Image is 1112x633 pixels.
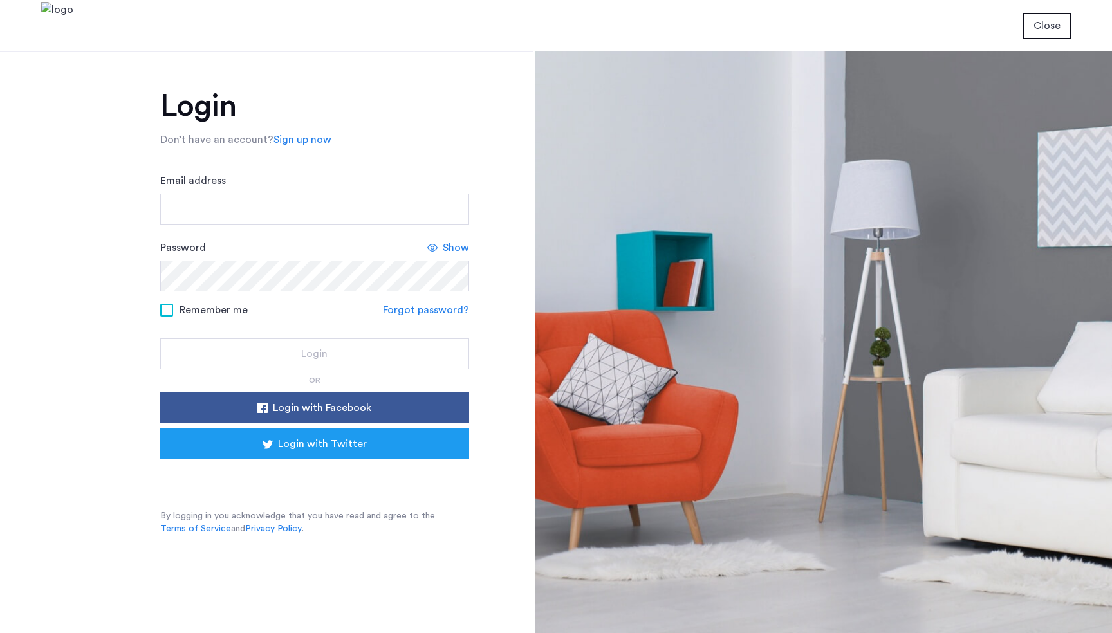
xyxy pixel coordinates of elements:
button: button [160,392,469,423]
button: button [160,338,469,369]
p: By logging in you acknowledge that you have read and agree to the and . [160,509,469,535]
span: Login with Facebook [273,400,371,416]
span: Login with Twitter [278,436,367,452]
h1: Login [160,91,469,122]
span: Remember me [180,302,248,318]
a: Forgot password? [383,302,469,318]
label: Password [160,240,206,255]
span: Don’t have an account? [160,134,273,145]
button: button [160,428,469,459]
span: or [309,376,320,384]
span: Close [1033,18,1061,33]
button: button [1023,13,1071,39]
span: Login [301,346,328,362]
a: Sign up now [273,132,331,147]
a: Privacy Policy [245,522,302,535]
a: Terms of Service [160,522,231,535]
label: Email address [160,173,226,188]
img: logo [41,2,73,50]
span: Show [443,240,469,255]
